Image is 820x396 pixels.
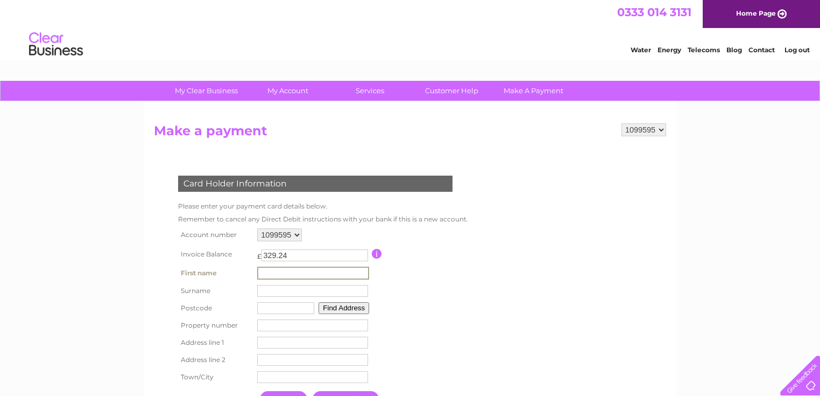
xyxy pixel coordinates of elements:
td: £ [257,247,261,260]
a: Contact [748,46,775,54]
td: Remember to cancel any Direct Debit instructions with your bank if this is a new account. [175,213,471,226]
img: logo.png [29,28,83,61]
button: Find Address [319,302,369,314]
a: Blog [726,46,742,54]
th: First name [175,264,255,282]
a: Energy [658,46,681,54]
td: Please enter your payment card details below. [175,200,471,213]
th: Property number [175,317,255,334]
h2: Make a payment [154,123,666,144]
a: Telecoms [688,46,720,54]
a: Log out [784,46,810,54]
th: Surname [175,282,255,300]
a: My Account [244,81,333,101]
th: Address line 1 [175,334,255,351]
input: Information [372,249,382,259]
div: Card Holder Information [178,176,453,192]
a: Make A Payment [489,81,578,101]
th: Invoice Balance [175,244,255,264]
th: Town/City [175,369,255,386]
a: Water [631,46,651,54]
th: Postcode [175,300,255,317]
a: 0333 014 3131 [617,5,691,19]
th: Account number [175,226,255,244]
a: Customer Help [407,81,496,101]
div: Clear Business is a trading name of Verastar Limited (registered in [GEOGRAPHIC_DATA] No. 3667643... [157,6,665,52]
a: Services [326,81,414,101]
a: My Clear Business [162,81,251,101]
th: Address line 2 [175,351,255,369]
